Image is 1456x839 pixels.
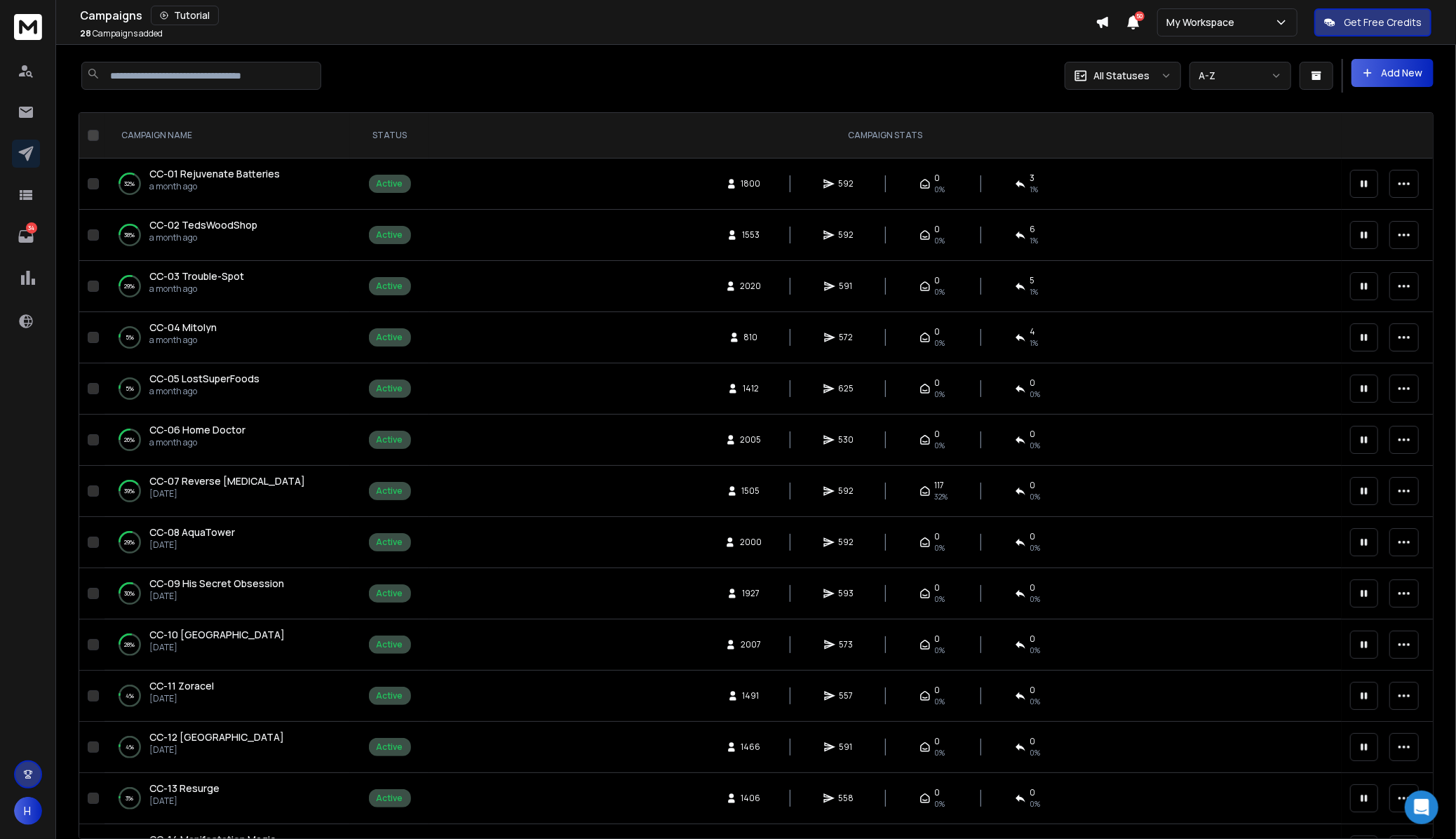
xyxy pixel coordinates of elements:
span: 0% [935,235,945,246]
div: Active [377,178,403,189]
td: 29%CC-03 Trouble-Spota month ago [105,261,350,312]
td: 4%CC-12 [GEOGRAPHIC_DATA][DATE] [105,722,350,773]
a: CC-04 Mitolyn [149,321,217,335]
th: STATUS [350,113,429,159]
span: 0 % [1030,645,1041,656]
div: Active [377,537,403,548]
p: 5 % [126,382,134,396]
div: Active [377,229,403,241]
span: CC-10 [GEOGRAPHIC_DATA] [149,628,285,641]
button: H [14,797,42,825]
span: 0 [935,429,941,440]
span: CC-01 Rejuvenate Batteries [149,167,280,180]
p: [DATE] [149,591,284,602]
span: 0% [935,542,945,553]
a: CC-08 AquaTower [149,525,235,539]
p: [DATE] [149,642,285,653]
div: Active [377,383,403,394]
span: 0 [1030,429,1036,440]
span: 1800 [741,178,761,189]
span: 0 [935,326,941,337]
span: 0 [1030,582,1036,593]
div: Active [377,281,403,292]
span: 6 [1030,224,1036,235]
span: 0 [935,787,941,798]
button: Tutorial [151,6,219,25]
span: 592 [839,485,854,497]
td: 39%CC-07 Reverse [MEDICAL_DATA][DATE] [105,466,350,517]
a: CC-05 LostSuperFoods [149,372,259,386]
td: 28%CC-10 [GEOGRAPHIC_DATA][DATE] [105,619,350,671]
span: 0 [935,224,941,235]
span: 1505 [742,485,760,497]
th: CAMPAIGN NAME [105,113,350,159]
button: Add New [1351,59,1434,87]
div: Open Intercom Messenger [1405,791,1438,824]
span: 0 % [1030,389,1041,400]
span: 0 % [1030,542,1041,553]
p: [DATE] [149,488,305,499]
span: 558 [839,793,854,804]
span: 0 [935,531,941,542]
div: Active [377,485,403,497]
span: 0 % [1030,696,1041,707]
span: 625 [839,383,854,394]
span: 1466 [741,741,761,753]
span: 32 % [935,491,948,502]
p: 3 % [126,791,134,805]
span: 0 [1030,531,1036,542]
span: 0 [1030,633,1036,645]
td: 38%CC-02 TedsWoodShopa month ago [105,210,350,261]
p: Campaigns added [80,28,163,39]
span: 1412 [743,383,759,394]
p: 26 % [125,433,135,447]
a: CC-07 Reverse [MEDICAL_DATA] [149,474,305,488]
p: 4 % [126,740,134,754]
span: 28 [80,27,91,39]
p: All Statuses [1093,69,1150,83]
p: 4 % [126,689,134,703]
p: a month ago [149,335,217,346]
span: 1 % [1030,286,1039,297]
span: 0% [935,593,945,605]
td: 3%CC-13 Resurge[DATE] [105,773,350,824]
p: 30 % [125,586,135,600]
span: 0 [935,377,941,389]
a: CC-02 TedsWoodShop [149,218,257,232]
a: CC-06 Home Doctor [149,423,245,437]
span: 0% [935,798,945,810]
p: a month ago [149,232,257,243]
td: 30%CC-09 His Secret Obsession[DATE] [105,568,350,619]
span: 1 % [1030,184,1039,195]
span: 0 [935,582,941,593]
p: 32 % [125,177,135,191]
p: [DATE] [149,796,220,807]
p: a month ago [149,386,259,397]
td: 29%CC-08 AquaTower[DATE] [105,517,350,568]
p: [DATE] [149,693,214,704]
a: CC-11 Zoracel [149,679,214,693]
div: Active [377,588,403,599]
span: 591 [840,281,854,292]
th: CAMPAIGN STATS [429,113,1342,159]
a: CC-03 Trouble-Spot [149,269,244,283]
span: CC-07 Reverse [MEDICAL_DATA] [149,474,305,488]
span: 530 [839,434,854,445]
span: 593 [839,588,854,599]
span: 0 % [1030,798,1041,810]
span: 0% [935,747,945,758]
p: 29 % [125,279,135,293]
button: Get Free Credits [1314,8,1431,36]
p: 34 [26,222,37,234]
a: CC-12 [GEOGRAPHIC_DATA] [149,730,284,744]
span: 0% [935,389,945,400]
span: 4 [1030,326,1036,337]
p: [DATE] [149,744,284,756]
p: 38 % [125,228,135,242]
a: 34 [12,222,40,250]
